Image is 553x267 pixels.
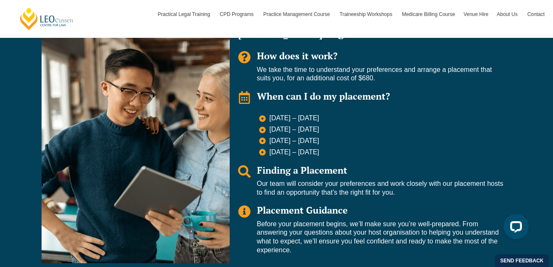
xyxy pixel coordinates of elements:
[335,2,398,26] a: Traineeship Workshops
[257,180,503,197] p: Our team will consider your preferences and work closely with our placement hosts to find an oppo...
[398,2,459,26] a: Medicare Billing Course
[257,164,347,176] span: Finding a Placement
[459,2,493,26] a: Venue Hire
[257,220,503,255] p: Before your placement begins, we’ll make sure you’re well-prepared. From answering your questions...
[257,66,503,83] p: We take the time to understand your preferences and arrange a placement that suits you, for an ad...
[259,2,335,26] a: Practice Management Course
[19,7,75,31] a: [PERSON_NAME] Centre for Law
[267,114,320,123] span: [DATE] – [DATE]
[215,2,259,26] a: CPD Programs
[257,50,338,62] span: How does it work?
[267,148,320,157] span: [DATE] – [DATE]
[154,2,216,26] a: Practical Legal Training
[497,211,532,246] iframe: LiveChat chat widget
[267,137,320,145] span: [DATE] – [DATE]
[493,2,523,26] a: About Us
[267,125,320,134] span: [DATE] – [DATE]
[257,90,390,102] span: When can I do my placement?
[523,2,549,26] a: Contact
[238,28,503,38] h2: [PERSON_NAME] Organised Placement
[257,204,348,216] span: Placement Guidance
